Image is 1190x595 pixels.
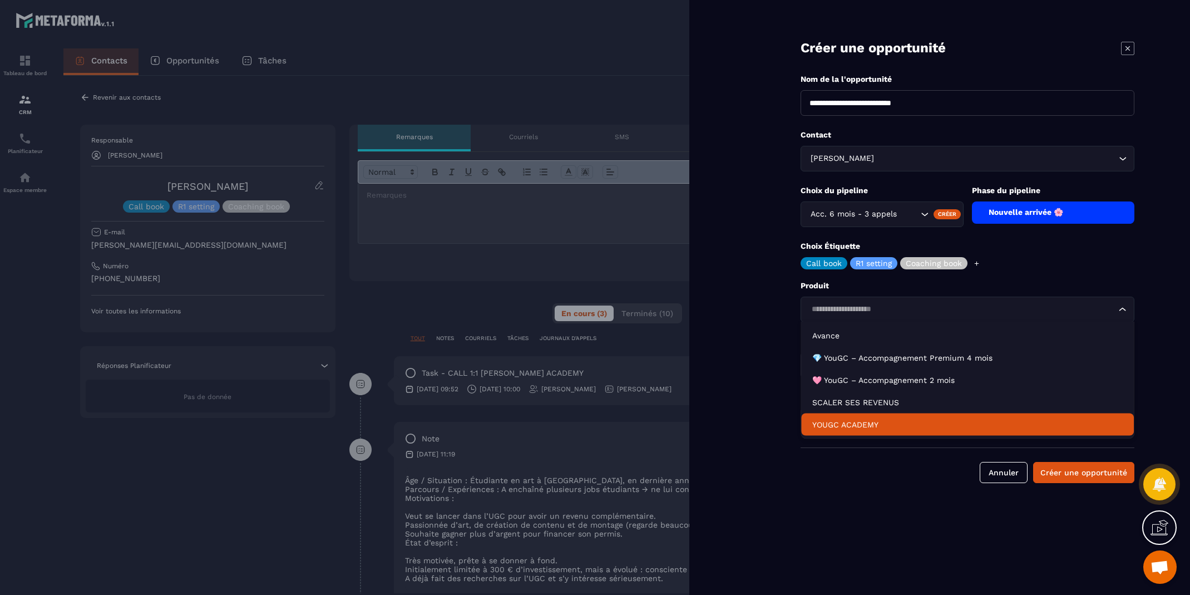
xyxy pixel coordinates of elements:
div: Créer [934,209,961,219]
input: Search for option [876,153,1116,165]
div: Search for option [801,297,1134,322]
p: Créer une opportunité [801,39,946,57]
p: R1 setting [856,259,892,267]
p: Avance [812,330,1123,341]
p: 💎 YouGC – Accompagnement Premium 4 mois [812,352,1123,363]
p: Call book [806,259,842,267]
p: Produit [801,281,1134,291]
span: Acc. 6 mois - 3 appels [808,208,899,220]
button: Annuler [980,462,1028,483]
input: Search for option [808,303,1116,316]
p: YOUGC ACADEMY [812,419,1123,430]
p: Coaching book [906,259,962,267]
a: Ouvrir le chat [1143,550,1177,584]
input: Search for option [899,208,918,220]
button: Créer une opportunité [1033,462,1134,483]
div: Search for option [801,201,964,227]
p: Choix Étiquette [801,241,1134,252]
p: Choix du pipeline [801,185,964,196]
p: Contact [801,130,1134,140]
p: 🩷 YouGC – Accompagnement 2 mois [812,375,1123,386]
p: Nom de la l'opportunité [801,74,1134,85]
span: [PERSON_NAME] [808,153,876,165]
p: Phase du pipeline [972,185,1135,196]
div: Search for option [801,146,1134,171]
p: SCALER SES REVENUS [812,397,1123,408]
